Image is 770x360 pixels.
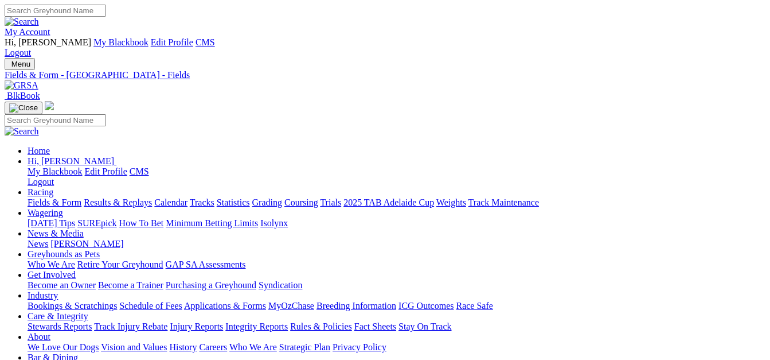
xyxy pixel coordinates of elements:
a: ICG Outcomes [398,301,454,311]
a: Privacy Policy [333,342,386,352]
span: Hi, [PERSON_NAME] [28,156,114,166]
a: Wagering [28,208,63,218]
a: Stay On Track [398,322,451,331]
a: Edit Profile [151,37,193,47]
span: Hi, [PERSON_NAME] [5,37,91,47]
a: Industry [28,291,58,300]
a: We Love Our Dogs [28,342,99,352]
a: Fields & Form - [GEOGRAPHIC_DATA] - Fields [5,70,765,80]
a: Track Injury Rebate [94,322,167,331]
a: History [169,342,197,352]
a: Grading [252,198,282,207]
div: Racing [28,198,765,208]
a: Greyhounds as Pets [28,249,100,259]
img: Search [5,17,39,27]
a: [PERSON_NAME] [50,239,123,249]
a: Statistics [217,198,250,207]
div: Industry [28,301,765,311]
a: Purchasing a Greyhound [166,280,256,290]
div: About [28,342,765,353]
a: Minimum Betting Limits [166,218,258,228]
a: Vision and Values [101,342,167,352]
span: Menu [11,60,30,68]
a: Bookings & Scratchings [28,301,117,311]
a: About [28,332,50,342]
button: Toggle navigation [5,102,42,114]
a: Racing [28,187,53,197]
img: GRSA [5,80,38,91]
a: SUREpick [77,218,116,228]
a: Get Involved [28,270,76,280]
a: Careers [199,342,227,352]
a: CMS [196,37,215,47]
a: My Blackbook [93,37,148,47]
a: Retire Your Greyhound [77,260,163,269]
a: Track Maintenance [468,198,539,207]
a: Home [28,146,50,156]
a: CMS [130,167,149,176]
img: logo-grsa-white.png [45,101,54,110]
a: BlkBook [5,91,40,100]
a: [DATE] Tips [28,218,75,228]
a: My Account [5,27,50,37]
a: MyOzChase [268,301,314,311]
a: Stewards Reports [28,322,92,331]
input: Search [5,5,106,17]
a: Integrity Reports [225,322,288,331]
a: Fact Sheets [354,322,396,331]
a: Logout [5,48,31,57]
a: Isolynx [260,218,288,228]
a: Syndication [259,280,302,290]
a: Who We Are [28,260,75,269]
a: News [28,239,48,249]
a: Fields & Form [28,198,81,207]
a: 2025 TAB Adelaide Cup [343,198,434,207]
a: Calendar [154,198,187,207]
div: Greyhounds as Pets [28,260,765,270]
a: Weights [436,198,466,207]
div: My Account [5,37,765,58]
a: Applications & Forms [184,301,266,311]
a: Trials [320,198,341,207]
a: Rules & Policies [290,322,352,331]
a: My Blackbook [28,167,83,176]
div: Wagering [28,218,765,229]
button: Toggle navigation [5,58,35,70]
div: News & Media [28,239,765,249]
a: Injury Reports [170,322,223,331]
img: Search [5,126,39,137]
a: Care & Integrity [28,311,88,321]
a: Tracks [190,198,214,207]
a: Hi, [PERSON_NAME] [28,156,116,166]
a: Become a Trainer [98,280,163,290]
div: Get Involved [28,280,765,291]
img: Close [9,103,38,113]
div: Hi, [PERSON_NAME] [28,167,765,187]
a: Schedule of Fees [119,301,182,311]
span: BlkBook [7,91,40,100]
a: Breeding Information [316,301,396,311]
a: Logout [28,177,54,187]
a: Who We Are [229,342,277,352]
a: Strategic Plan [279,342,330,352]
a: Race Safe [456,301,493,311]
a: GAP SA Assessments [166,260,246,269]
a: How To Bet [119,218,164,228]
a: Become an Owner [28,280,96,290]
a: News & Media [28,229,84,238]
a: Results & Replays [84,198,152,207]
input: Search [5,114,106,126]
a: Edit Profile [85,167,127,176]
a: Coursing [284,198,318,207]
div: Care & Integrity [28,322,765,332]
